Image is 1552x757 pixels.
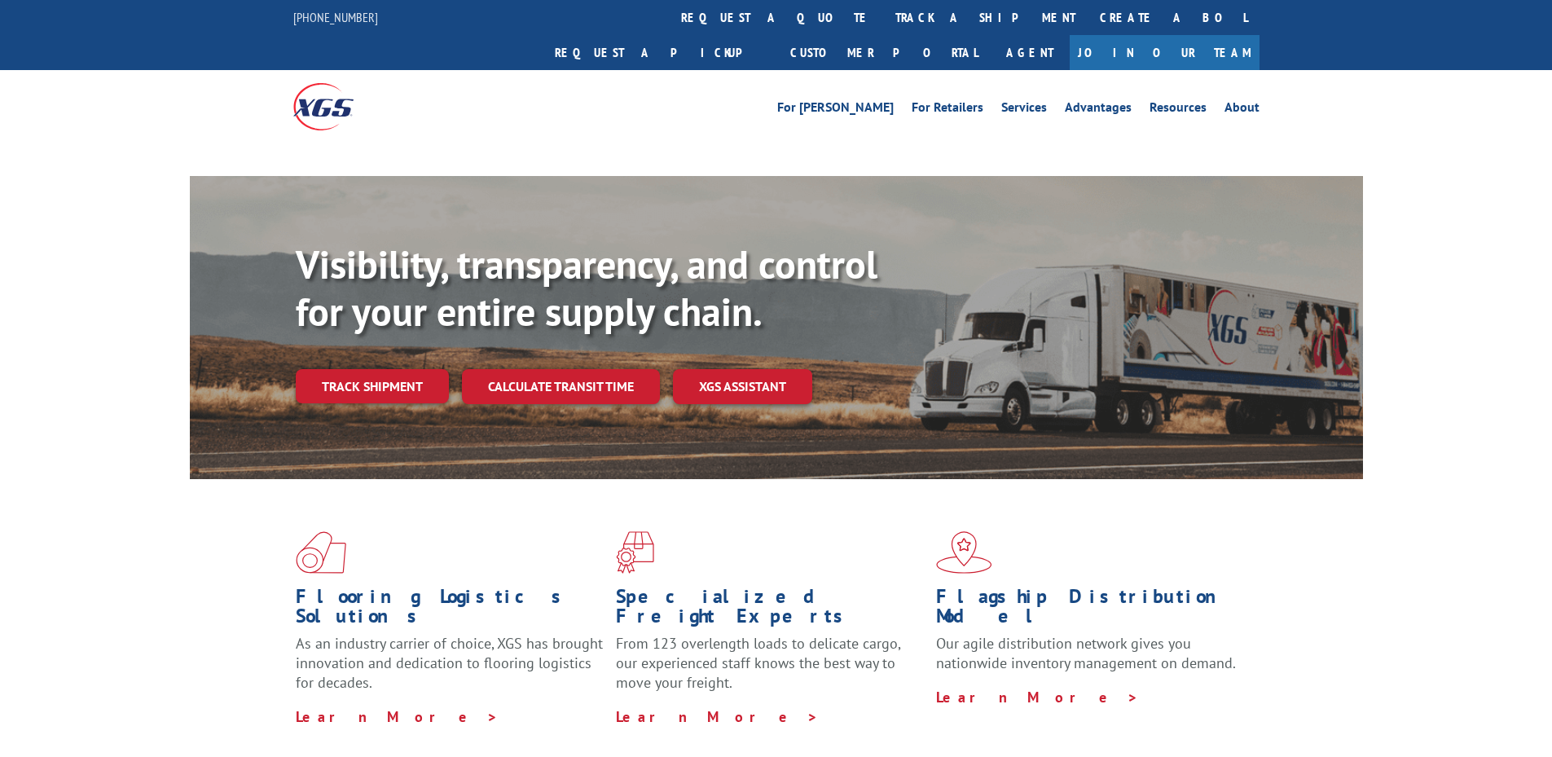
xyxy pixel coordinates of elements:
[296,531,346,574] img: xgs-icon-total-supply-chain-intelligence-red
[777,101,894,119] a: For [PERSON_NAME]
[543,35,778,70] a: Request a pickup
[296,239,877,337] b: Visibility, transparency, and control for your entire supply chain.
[293,9,378,25] a: [PHONE_NUMBER]
[462,369,660,404] a: Calculate transit time
[778,35,990,70] a: Customer Portal
[936,688,1139,706] a: Learn More >
[1224,101,1260,119] a: About
[296,634,603,692] span: As an industry carrier of choice, XGS has brought innovation and dedication to flooring logistics...
[296,707,499,726] a: Learn More >
[912,101,983,119] a: For Retailers
[616,634,924,706] p: From 123 overlength loads to delicate cargo, our experienced staff knows the best way to move you...
[1150,101,1207,119] a: Resources
[936,634,1236,672] span: Our agile distribution network gives you nationwide inventory management on demand.
[936,587,1244,634] h1: Flagship Distribution Model
[990,35,1070,70] a: Agent
[1065,101,1132,119] a: Advantages
[1070,35,1260,70] a: Join Our Team
[1001,101,1047,119] a: Services
[936,531,992,574] img: xgs-icon-flagship-distribution-model-red
[296,369,449,403] a: Track shipment
[616,707,819,726] a: Learn More >
[673,369,812,404] a: XGS ASSISTANT
[616,587,924,634] h1: Specialized Freight Experts
[616,531,654,574] img: xgs-icon-focused-on-flooring-red
[296,587,604,634] h1: Flooring Logistics Solutions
